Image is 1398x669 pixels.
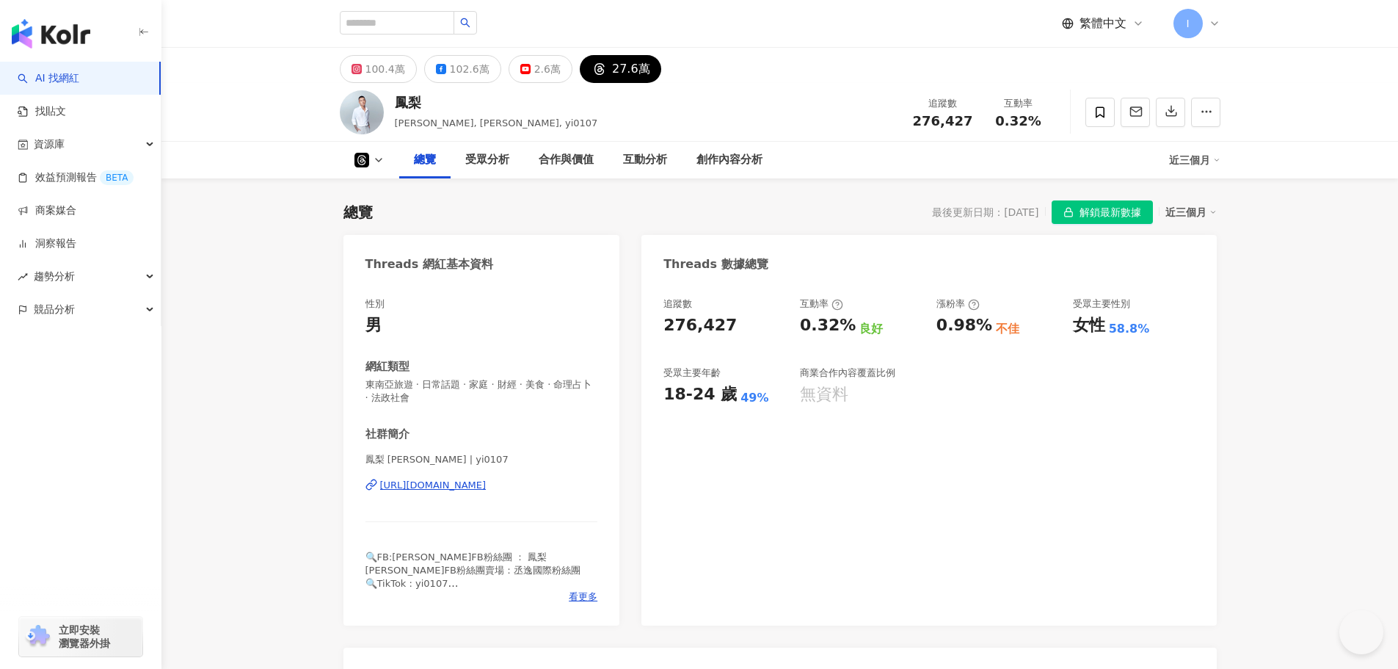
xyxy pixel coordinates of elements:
[424,55,501,83] button: 102.6萬
[365,427,409,442] div: 社群簡介
[365,59,405,79] div: 100.4萬
[996,321,1019,337] div: 不佳
[365,359,409,375] div: 網紅類型
[800,297,843,311] div: 互動率
[1109,321,1150,337] div: 58.8%
[913,96,973,111] div: 追蹤數
[365,256,493,272] div: Threads 網紅基本資料
[395,117,598,129] span: [PERSON_NAME], [PERSON_NAME], yi0107
[460,18,470,28] span: search
[913,113,973,129] span: 276,427
[18,71,79,86] a: searchAI 找網紅
[34,293,75,326] span: 競品分析
[34,260,75,293] span: 趨勢分析
[340,90,384,134] img: KOL Avatar
[12,19,90,48] img: logo
[365,479,598,492] a: [URL][DOMAIN_NAME]
[365,453,598,466] span: 鳳梨 [PERSON_NAME] | yi0107
[534,59,561,79] div: 2.6萬
[663,383,737,406] div: 18-24 歲
[859,321,883,337] div: 良好
[1080,15,1126,32] span: 繁體中文
[18,170,134,185] a: 效益預測報告BETA
[1169,148,1220,172] div: 近三個月
[414,151,436,169] div: 總覽
[395,93,598,112] div: 鳳梨
[23,625,52,648] img: chrome extension
[1186,15,1189,32] span: I
[18,104,66,119] a: 找貼文
[539,151,594,169] div: 合作與價值
[1073,297,1130,311] div: 受眾主要性別
[59,623,110,650] span: 立即安裝 瀏覽器外掛
[663,366,721,380] div: 受眾主要年齡
[932,206,1038,218] div: 最後更新日期：[DATE]
[663,256,768,272] div: Threads 數據總覽
[936,314,992,337] div: 0.98%
[509,55,572,83] button: 2.6萬
[18,272,28,282] span: rise
[343,202,373,223] div: 總覽
[936,297,980,311] div: 漲粉率
[740,390,768,406] div: 49%
[696,151,762,169] div: 創作內容分析
[663,297,692,311] div: 追蹤數
[800,366,895,380] div: 商業合作內容覆蓋比例
[800,383,848,406] div: 無資料
[365,552,580,643] span: 🔍FB:[PERSON_NAME]FB粉絲團 ： 鳳梨 [PERSON_NAME]FB粉絲團賣場：丞逸國際粉絲團 🔍TikTok : yi0107 ▫️官方 Instagram chengyi1...
[1052,200,1153,224] button: 解鎖最新數據
[663,314,737,337] div: 276,427
[1073,314,1105,337] div: 女性
[623,151,667,169] div: 互動分析
[800,314,856,337] div: 0.32%
[365,297,385,311] div: 性別
[18,203,76,218] a: 商案媒合
[19,617,142,657] a: chrome extension立即安裝 瀏覽器外掛
[995,114,1041,129] span: 0.32%
[580,55,661,83] button: 27.6萬
[991,96,1046,111] div: 互動率
[569,590,597,604] span: 看更多
[365,314,382,337] div: 男
[340,55,417,83] button: 100.4萬
[18,236,76,251] a: 洞察報告
[450,59,489,79] div: 102.6萬
[34,128,65,161] span: 資源庫
[612,59,650,79] div: 27.6萬
[365,378,598,405] span: 東南亞旅遊 · 日常話題 · 家庭 · 財經 · 美食 · 命理占卜 · 法政社會
[1165,203,1217,222] div: 近三個月
[465,151,509,169] div: 受眾分析
[1080,201,1141,225] span: 解鎖最新數據
[380,479,487,492] div: [URL][DOMAIN_NAME]
[1339,610,1383,654] iframe: Help Scout Beacon - Open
